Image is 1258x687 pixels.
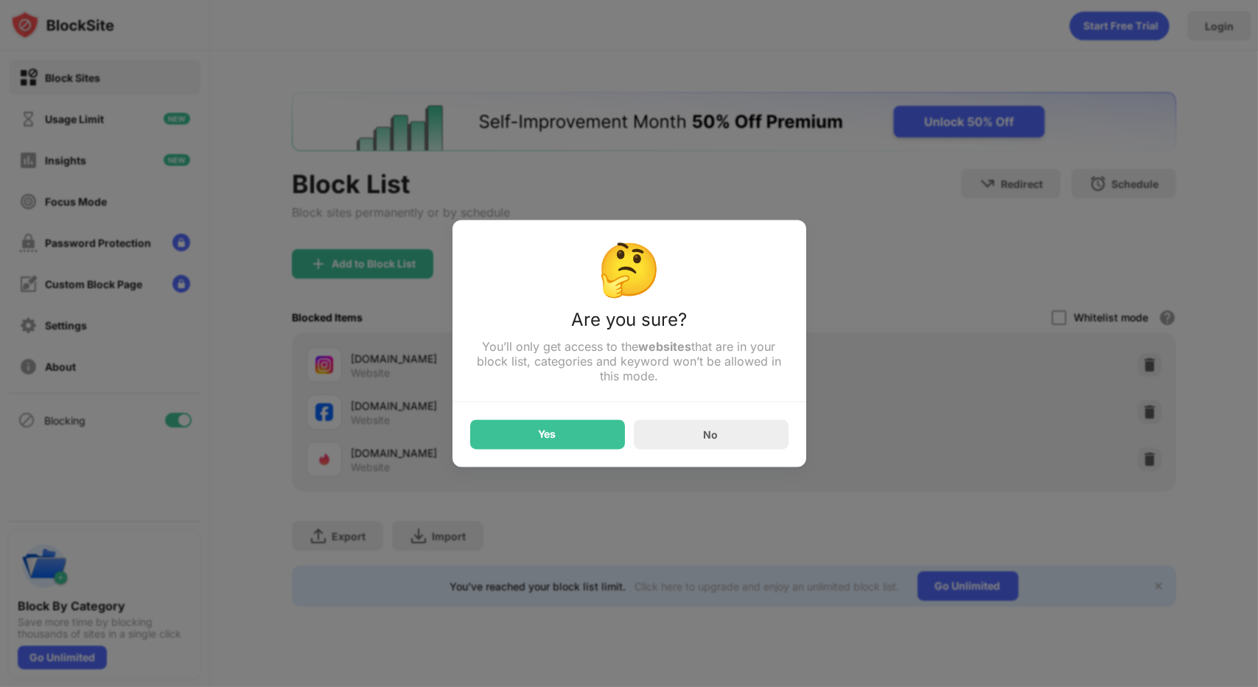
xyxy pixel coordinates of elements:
strong: websites [639,340,692,355]
div: Are you sure? [470,310,789,340]
div: 🤔 [470,238,789,301]
div: Yes [539,429,556,441]
div: No [704,428,719,441]
div: You’ll only get access to the that are in your block list, categories and keyword won’t be allowe... [470,340,789,384]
